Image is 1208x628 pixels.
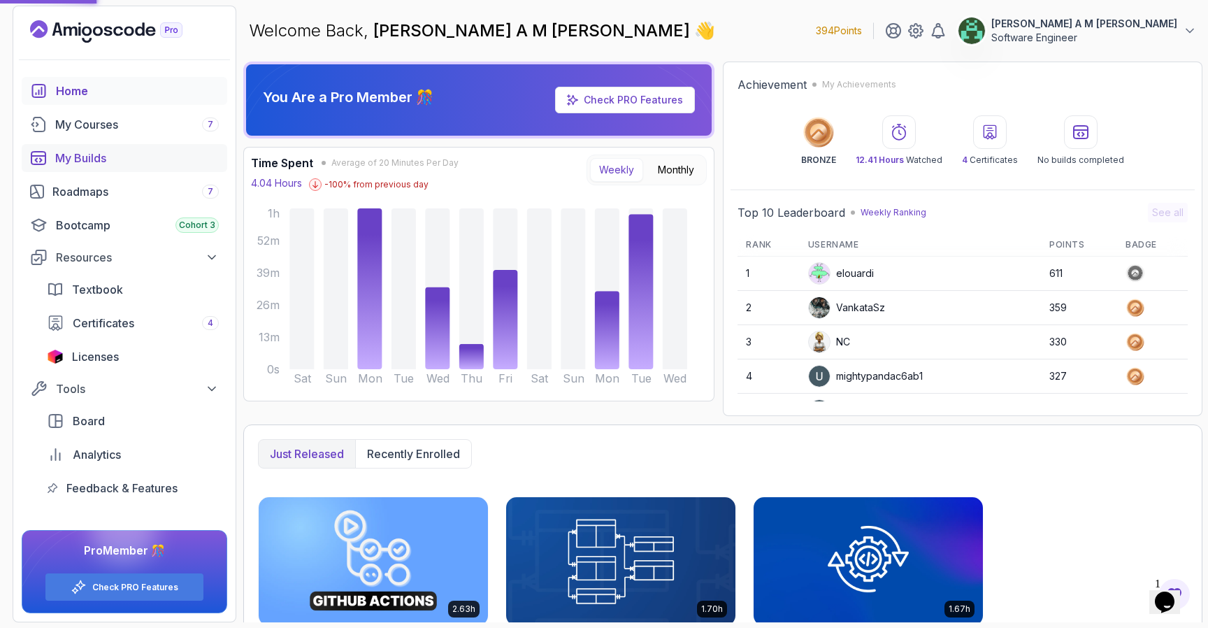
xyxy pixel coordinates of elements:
[1117,234,1188,257] th: Badge
[584,94,683,106] a: Check PRO Features
[962,155,1018,166] p: Certificates
[861,207,926,218] p: Weekly Ranking
[259,330,280,344] tspan: 13m
[179,220,215,231] span: Cohort 3
[663,371,686,385] tspan: Wed
[38,309,227,337] a: certificates
[251,176,302,190] p: 4.04 Hours
[738,394,799,428] td: 5
[72,281,123,298] span: Textbook
[1148,203,1188,222] button: See all
[38,276,227,304] a: textbook
[45,573,204,601] button: Check PRO Features
[259,440,355,468] button: Just released
[1041,394,1117,428] td: 303
[595,371,619,385] tspan: Mon
[531,371,549,385] tspan: Sat
[701,604,723,615] p: 1.70h
[208,119,213,130] span: 7
[649,158,703,182] button: Monthly
[259,497,488,626] img: CI/CD with GitHub Actions card
[962,155,968,165] span: 4
[738,204,845,221] h2: Top 10 Leaderboard
[38,474,227,502] a: feedback
[816,24,862,38] p: 394 Points
[325,371,347,385] tspan: Sun
[738,234,799,257] th: Rank
[257,298,280,312] tspan: 26m
[22,144,227,172] a: builds
[461,371,482,385] tspan: Thu
[949,604,970,615] p: 1.67h
[268,206,280,220] tspan: 1h
[631,371,652,385] tspan: Tue
[991,31,1177,45] p: Software Engineer
[249,20,715,42] p: Welcome Back,
[22,376,227,401] button: Tools
[22,178,227,206] a: roadmaps
[251,155,313,171] h3: Time Spent
[1041,234,1117,257] th: Points
[563,371,584,385] tspan: Sun
[808,399,887,422] div: Apply5489
[809,297,830,318] img: user profile image
[452,604,475,615] p: 2.63h
[331,157,459,169] span: Average of 20 Minutes Per Day
[47,350,64,364] img: jetbrains icon
[498,371,512,385] tspan: Fri
[1041,359,1117,394] td: 327
[754,497,983,626] img: Java Integration Testing card
[555,87,695,113] a: Check PRO Features
[56,249,219,266] div: Resources
[809,263,830,284] img: default monster avatar
[738,359,799,394] td: 4
[263,87,433,107] p: You Are a Pro Member 🎊
[800,234,1041,257] th: Username
[22,211,227,239] a: bootcamp
[738,76,807,93] h2: Achievement
[294,371,312,385] tspan: Sat
[355,440,471,468] button: Recently enrolled
[808,297,885,319] div: VankataSz
[208,186,213,197] span: 7
[55,116,219,133] div: My Courses
[55,150,219,166] div: My Builds
[693,18,717,43] span: 👋
[808,331,850,353] div: NC
[506,497,735,626] img: Database Design & Implementation card
[738,257,799,291] td: 1
[991,17,1177,31] p: [PERSON_NAME] A M [PERSON_NAME]
[856,155,904,165] span: 12.41 Hours
[73,446,121,463] span: Analytics
[1041,291,1117,325] td: 359
[38,407,227,435] a: board
[394,371,414,385] tspan: Tue
[73,315,134,331] span: Certificates
[208,317,213,329] span: 4
[66,480,178,497] span: Feedback & Features
[56,380,219,397] div: Tools
[358,371,382,385] tspan: Mon
[324,179,429,190] p: -100 % from previous day
[38,441,227,469] a: analytics
[257,234,280,248] tspan: 52m
[808,262,874,285] div: elouardi
[73,413,105,429] span: Board
[92,582,178,593] a: Check PRO Features
[590,158,643,182] button: Weekly
[1041,257,1117,291] td: 611
[38,343,227,371] a: licenses
[72,348,119,365] span: Licenses
[22,245,227,270] button: Resources
[1149,572,1194,614] iframe: chat widget
[958,17,1197,45] button: user profile image[PERSON_NAME] A M [PERSON_NAME]Software Engineer
[738,291,799,325] td: 2
[56,217,219,234] div: Bootcamp
[56,83,219,99] div: Home
[809,366,830,387] img: user profile image
[30,20,215,43] a: Landing page
[809,400,830,421] img: user profile image
[22,77,227,105] a: home
[22,110,227,138] a: courses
